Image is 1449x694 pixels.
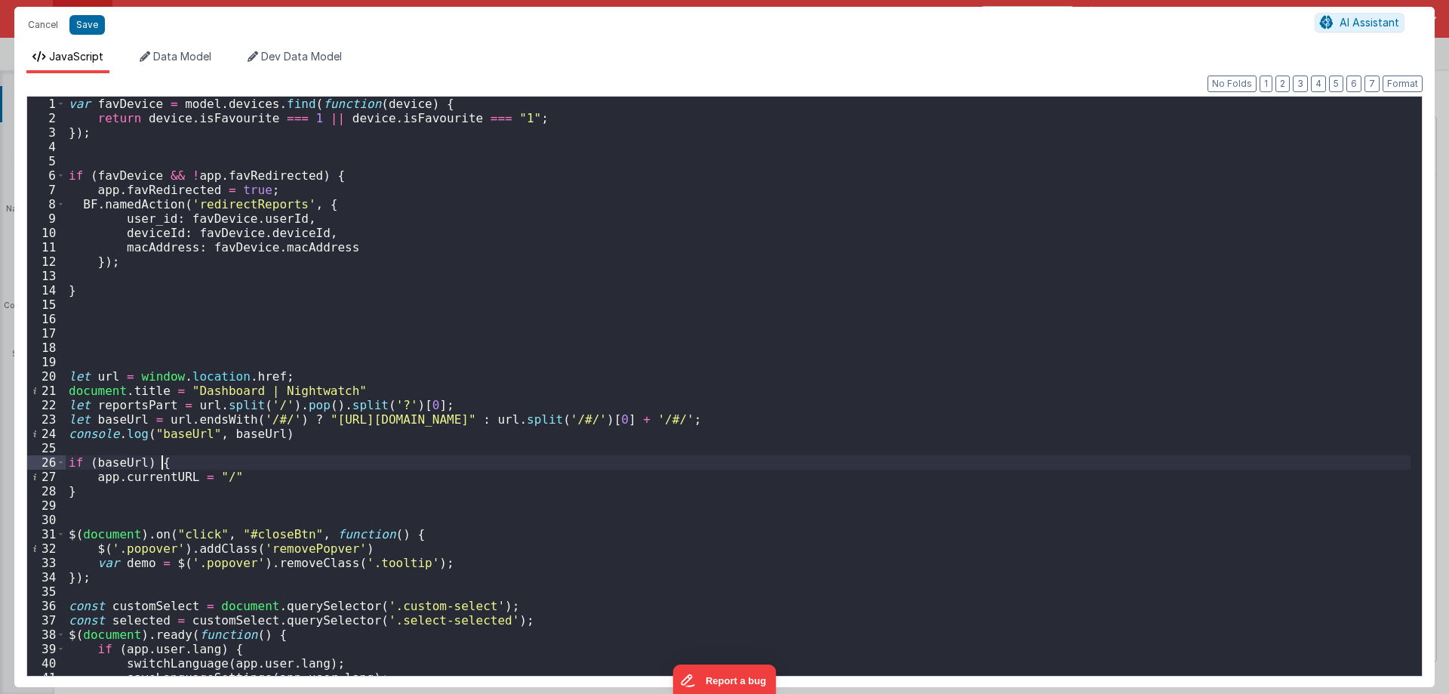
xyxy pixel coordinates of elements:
[27,427,66,441] div: 24
[1260,76,1272,92] button: 1
[27,211,66,226] div: 9
[69,15,105,35] button: Save
[27,671,66,685] div: 41
[27,140,66,154] div: 4
[27,412,66,427] div: 23
[27,226,66,240] div: 10
[27,556,66,570] div: 33
[27,599,66,613] div: 36
[27,570,66,585] div: 34
[27,527,66,541] div: 31
[1346,76,1361,92] button: 6
[27,541,66,556] div: 32
[27,613,66,628] div: 37
[27,341,66,355] div: 18
[27,656,66,671] div: 40
[49,50,103,63] span: JavaScript
[27,470,66,484] div: 27
[27,455,66,470] div: 26
[27,369,66,384] div: 20
[1311,76,1326,92] button: 4
[27,197,66,211] div: 8
[27,513,66,527] div: 30
[1207,76,1257,92] button: No Folds
[27,269,66,283] div: 13
[27,283,66,298] div: 14
[27,97,66,111] div: 1
[27,441,66,455] div: 25
[27,183,66,197] div: 7
[27,240,66,254] div: 11
[27,585,66,599] div: 35
[27,384,66,398] div: 21
[27,398,66,412] div: 22
[1315,13,1404,32] button: AI Assistant
[1383,76,1423,92] button: Format
[27,484,66,498] div: 28
[27,355,66,369] div: 19
[27,498,66,513] div: 29
[27,298,66,312] div: 15
[1364,76,1380,92] button: 7
[1329,76,1343,92] button: 5
[27,168,66,183] div: 6
[261,50,342,63] span: Dev Data Model
[27,111,66,125] div: 2
[27,254,66,269] div: 12
[27,312,66,326] div: 16
[1275,76,1290,92] button: 2
[27,628,66,642] div: 38
[20,14,66,35] button: Cancel
[27,125,66,140] div: 3
[153,50,211,63] span: Data Model
[1293,76,1308,92] button: 3
[27,642,66,656] div: 39
[27,326,66,341] div: 17
[27,154,66,168] div: 5
[1340,16,1399,29] span: AI Assistant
